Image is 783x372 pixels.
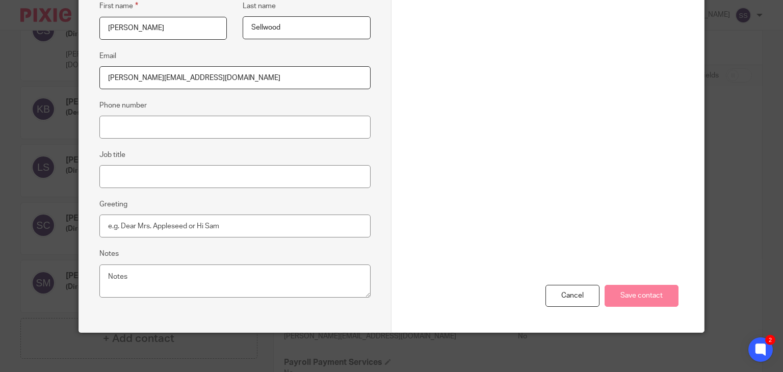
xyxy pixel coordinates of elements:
[99,199,127,209] label: Greeting
[243,1,276,11] label: Last name
[99,100,147,111] label: Phone number
[99,150,125,160] label: Job title
[545,285,599,307] div: Cancel
[99,51,116,61] label: Email
[99,249,119,259] label: Notes
[605,285,678,307] input: Save contact
[765,335,775,345] div: 2
[99,215,371,237] input: e.g. Dear Mrs. Appleseed or Hi Sam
